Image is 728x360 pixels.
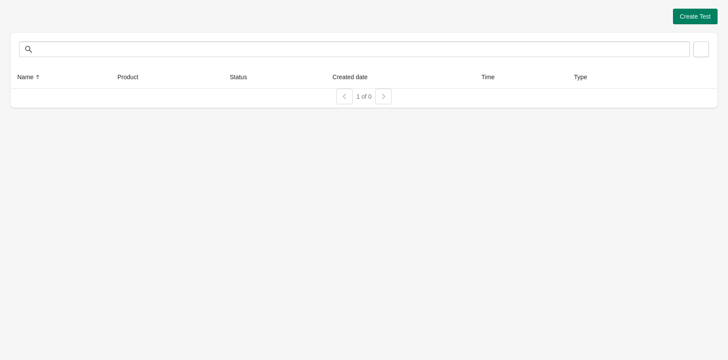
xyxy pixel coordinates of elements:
button: Product [114,69,150,85]
button: Created date [329,69,380,85]
span: 1 of 0 [356,93,371,100]
button: Type [571,69,599,85]
span: Create Test [680,13,711,20]
button: Create Test [673,9,718,24]
button: Status [226,69,259,85]
button: Time [478,69,507,85]
button: Name [14,69,45,85]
